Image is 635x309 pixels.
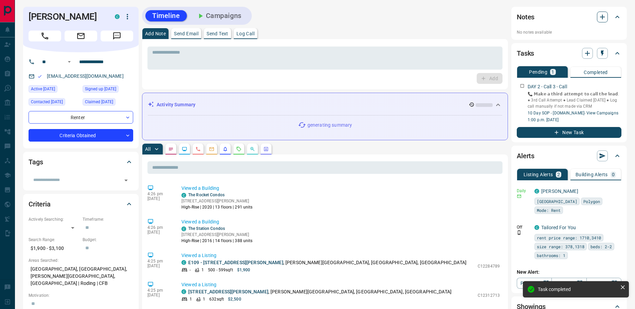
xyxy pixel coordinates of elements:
div: Tags [29,154,133,170]
div: condos.ca [115,14,120,19]
span: size range: 378,1318 [537,243,584,250]
svg: Emails [209,146,214,152]
div: Sun Jul 27 2025 [29,98,79,108]
h2: Tasks [517,48,534,59]
svg: Lead Browsing Activity [182,146,187,152]
p: DAY 2 - Call 3 - Call [528,83,567,90]
p: Motivation: [29,292,133,298]
p: 4:25 pm [147,288,171,293]
p: Off [517,224,530,230]
svg: Requests [236,146,242,152]
a: Condos [551,278,586,289]
p: , [PERSON_NAME][GEOGRAPHIC_DATA], [GEOGRAPHIC_DATA], [GEOGRAPHIC_DATA] [188,259,466,266]
span: Signed up [DATE] [85,86,116,92]
p: C12284789 [478,263,500,269]
div: condos.ca [181,193,186,198]
p: [STREET_ADDRESS][PERSON_NAME] [181,198,253,204]
p: Actively Searching: [29,216,79,222]
p: 1:00 p.m. [DATE] [528,117,621,123]
a: Mr.Loft [586,278,621,289]
svg: Email Valid [37,74,42,79]
p: 0 [612,172,615,177]
svg: Opportunities [250,146,255,152]
p: Add Note [145,31,166,36]
button: New Task [517,127,621,138]
svg: Push Notification Only [517,230,522,235]
p: High-Rise | 2016 | 14 floors | 388 units [181,238,253,244]
p: 632 sqft [209,296,224,302]
a: [STREET_ADDRESS][PERSON_NAME] [188,289,268,294]
button: Open [121,176,131,185]
p: 500 - 599 sqft [208,267,233,273]
svg: Email [517,194,522,199]
h1: [PERSON_NAME] [29,11,105,22]
h2: Notes [517,12,534,22]
p: Daily [517,188,530,194]
p: All [145,147,151,151]
h2: Tags [29,157,43,167]
span: beds: 2-2 [590,243,612,250]
p: $1,900 [237,267,250,273]
p: 1 [551,70,554,74]
p: 2 [557,172,560,177]
p: , [PERSON_NAME][GEOGRAPHIC_DATA], [GEOGRAPHIC_DATA], [GEOGRAPHIC_DATA] [188,288,452,295]
p: High-Rise | 2020 | 13 floors | 291 units [181,204,253,210]
p: Viewed a Listing [181,281,500,288]
p: Activity Summary [157,101,195,108]
p: Viewed a Building [181,218,500,225]
div: Task completed [538,287,617,292]
span: [GEOGRAPHIC_DATA] [537,198,577,205]
p: [DATE] [147,196,171,201]
div: Sun Jul 27 2025 [83,98,133,108]
p: Areas Searched: [29,257,133,263]
p: Pending [529,70,547,74]
a: [PERSON_NAME] [541,188,578,194]
p: 1 [190,296,192,302]
span: Active [DATE] [31,86,55,92]
a: Tailored For You [541,225,576,230]
p: [DATE] [147,230,171,235]
button: Timeline [145,10,187,21]
p: - [190,267,191,273]
span: rent price range: 1710,3410 [537,234,601,241]
span: Contacted [DATE] [31,98,63,105]
p: Log Call [236,31,254,36]
div: condos.ca [181,289,186,294]
p: New Alert: [517,269,621,276]
p: Building Alerts [576,172,608,177]
p: 4:26 pm [147,192,171,196]
p: [GEOGRAPHIC_DATA], [GEOGRAPHIC_DATA], [PERSON_NAME][GEOGRAPHIC_DATA], [GEOGRAPHIC_DATA] | Roding ... [29,263,133,289]
button: Campaigns [190,10,248,21]
div: Notes [517,9,621,25]
p: Timeframe: [83,216,133,222]
p: [DATE] [147,263,171,268]
span: Call [29,31,61,41]
a: 10 Day SOP - [DOMAIN_NAME]- View Campaigns [528,111,618,115]
p: Viewed a Building [181,185,500,192]
p: Viewed a Listing [181,252,500,259]
p: Send Email [174,31,198,36]
div: Criteria Obtained [29,129,133,142]
p: Completed [584,70,608,75]
p: No notes available [517,29,621,35]
span: Message [101,31,133,41]
div: Renter [29,111,133,124]
div: Criteria [29,196,133,212]
span: Polygon [583,198,600,205]
p: Listing Alerts [524,172,553,177]
a: E109 - [STREET_ADDRESS][PERSON_NAME] [188,260,283,265]
p: 📞 𝗠𝗮𝗸𝗲 𝗮 𝘁𝗵𝗶𝗿𝗱 𝗮𝘁𝘁𝗲𝗺𝗽𝘁 𝘁𝗼 𝗰𝗮𝗹𝗹 𝘁𝗵𝗲 𝗹𝗲𝗮𝗱. ● 3rd Call Attempt ● Lead Claimed [DATE] ● Log call manu... [528,91,621,109]
h2: Criteria [29,199,51,210]
p: [STREET_ADDRESS][PERSON_NAME] [181,232,253,238]
a: Property [517,278,552,289]
div: condos.ca [181,226,186,231]
p: 1 [201,267,204,273]
span: bathrooms: 1 [537,252,565,259]
svg: Calls [195,146,201,152]
p: [DATE] [147,293,171,297]
button: Open [65,58,73,66]
div: condos.ca [181,260,186,265]
p: $1,900 - $3,100 [29,243,79,254]
p: Send Text [207,31,228,36]
span: Mode: Rent [537,207,561,214]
